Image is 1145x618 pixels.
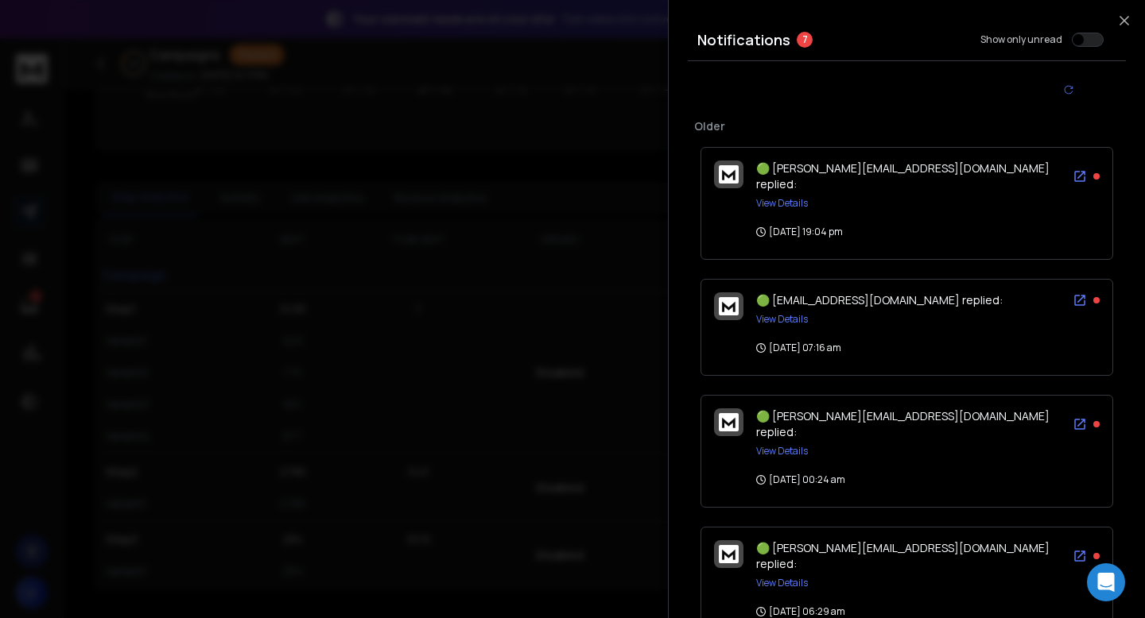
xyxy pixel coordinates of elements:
[980,33,1062,46] label: Show only unread
[756,605,845,618] p: [DATE] 06:29 am
[756,408,1050,439] span: 🟢 [PERSON_NAME][EMAIL_ADDRESS][DOMAIN_NAME] replied:
[694,118,1120,134] p: Older
[756,313,808,326] button: View Details
[756,197,808,210] button: View Details
[756,473,845,486] p: [DATE] 00:24 am
[756,160,1050,191] span: 🟢 [PERSON_NAME][EMAIL_ADDRESS][DOMAIN_NAME] replied:
[1087,563,1125,601] div: Open Intercom Messenger
[719,413,739,431] img: logo
[756,292,1003,307] span: 🟢 [EMAIL_ADDRESS][DOMAIN_NAME] replied:
[756,342,841,354] p: [DATE] 07:16 am
[756,226,843,238] p: [DATE] 19:04 pm
[719,165,739,183] img: logo
[797,32,813,48] span: 7
[756,540,1050,571] span: 🟢 [PERSON_NAME][EMAIL_ADDRESS][DOMAIN_NAME] replied:
[719,297,739,315] img: logo
[719,545,739,563] img: logo
[697,29,790,51] h3: Notifications
[756,577,808,589] button: View Details
[756,445,808,458] button: View Details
